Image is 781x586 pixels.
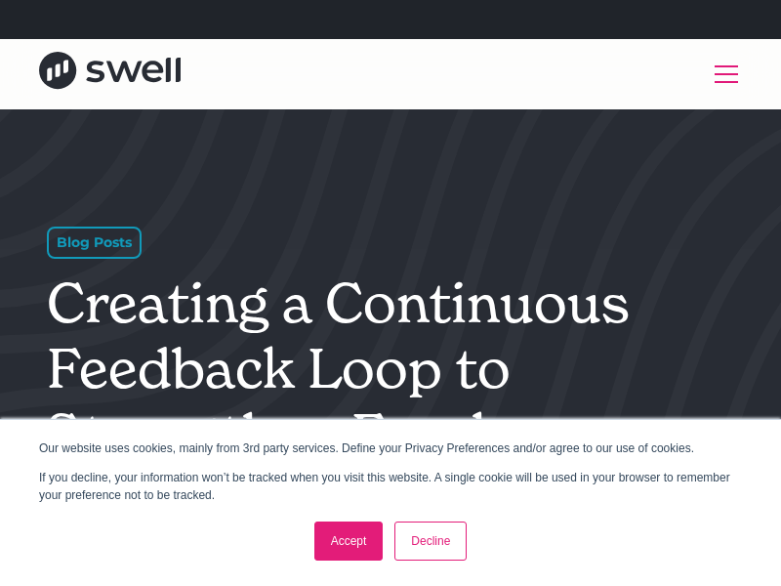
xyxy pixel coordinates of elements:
[314,522,384,561] a: Accept
[394,522,467,561] a: Decline
[39,439,742,457] p: Our website uses cookies, mainly from 3rd party services. Define your Privacy Preferences and/or ...
[39,52,181,96] a: home
[39,469,742,504] p: If you decline, your information won’t be tracked when you visit this website. A single cookie wi...
[703,51,742,98] div: menu
[47,227,142,259] div: Blog Posts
